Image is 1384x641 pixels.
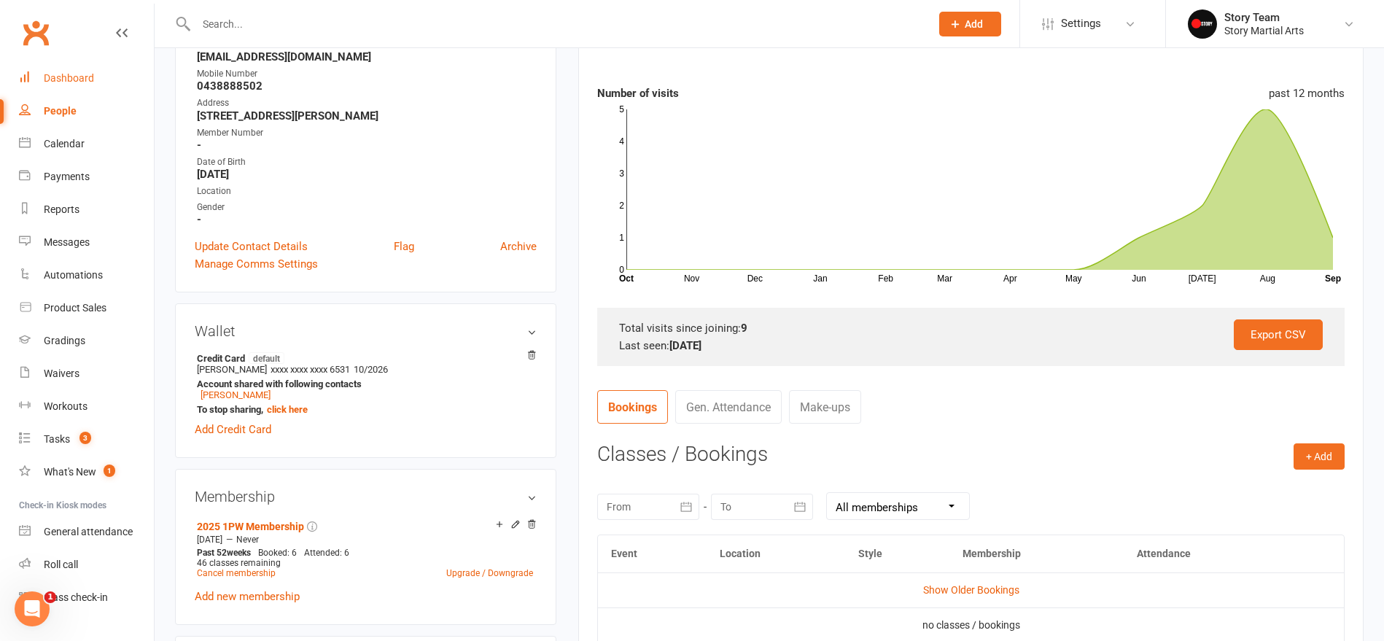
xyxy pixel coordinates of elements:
[44,368,79,379] div: Waivers
[249,352,284,364] span: default
[192,14,920,34] input: Search...
[446,568,533,578] a: Upgrade / Downgrade
[44,171,90,182] div: Payments
[19,226,154,259] a: Messages
[18,15,54,51] a: Clubworx
[195,255,318,273] a: Manage Comms Settings
[195,489,537,505] h3: Membership
[1269,85,1345,102] div: past 12 months
[44,105,77,117] div: People
[195,323,537,339] h3: Wallet
[197,568,276,578] a: Cancel membership
[789,390,861,424] a: Make-ups
[597,443,1345,466] h3: Classes / Bookings
[195,350,537,417] li: [PERSON_NAME]
[193,548,254,558] div: weeks
[44,236,90,248] div: Messages
[1234,319,1323,350] a: Export CSV
[1224,11,1304,24] div: Story Team
[104,465,115,477] span: 1
[669,339,701,352] strong: [DATE]
[619,319,1323,337] div: Total visits since joining:
[44,526,133,537] div: General attendance
[197,404,529,415] strong: To stop sharing,
[195,238,308,255] a: Update Contact Details
[44,72,94,84] div: Dashboard
[44,302,106,314] div: Product Sales
[197,201,537,214] div: Gender
[597,87,679,100] strong: Number of visits
[1124,535,1289,572] th: Attendance
[19,128,154,160] a: Calendar
[197,535,222,545] span: [DATE]
[19,292,154,325] a: Product Sales
[1061,7,1101,40] span: Settings
[44,138,85,149] div: Calendar
[197,168,537,181] strong: [DATE]
[197,139,537,152] strong: -
[939,12,1001,36] button: Add
[197,109,537,123] strong: [STREET_ADDRESS][PERSON_NAME]
[19,62,154,95] a: Dashboard
[197,213,537,226] strong: -
[15,591,50,626] iframe: Intercom live chat
[197,558,281,568] span: 46 classes remaining
[201,389,271,400] a: [PERSON_NAME]
[44,466,96,478] div: What's New
[195,590,300,603] a: Add new membership
[619,337,1323,354] div: Last seen:
[598,535,707,572] th: Event
[394,238,414,255] a: Flag
[707,535,845,572] th: Location
[44,559,78,570] div: Roll call
[197,67,537,81] div: Mobile Number
[44,591,108,603] div: Class check-in
[44,335,85,346] div: Gradings
[19,390,154,423] a: Workouts
[354,364,388,375] span: 10/2026
[19,357,154,390] a: Waivers
[19,456,154,489] a: What's New1
[197,184,537,198] div: Location
[195,421,271,438] a: Add Credit Card
[965,18,983,30] span: Add
[19,325,154,357] a: Gradings
[304,548,349,558] span: Attended: 6
[1188,9,1217,39] img: thumb_image1689557048.png
[19,423,154,456] a: Tasks 3
[236,535,259,545] span: Never
[19,259,154,292] a: Automations
[258,548,297,558] span: Booked: 6
[845,535,949,572] th: Style
[197,79,537,93] strong: 0438888502
[197,96,537,110] div: Address
[741,322,747,335] strong: 9
[1294,443,1345,470] button: + Add
[923,584,1019,596] a: Show Older Bookings
[19,160,154,193] a: Payments
[197,378,529,389] strong: Account shared with following contacts
[19,95,154,128] a: People
[675,390,782,424] a: Gen. Attendance
[597,390,668,424] a: Bookings
[44,400,88,412] div: Workouts
[44,591,56,603] span: 1
[19,516,154,548] a: General attendance kiosk mode
[44,433,70,445] div: Tasks
[79,432,91,444] span: 3
[19,581,154,614] a: Class kiosk mode
[500,238,537,255] a: Archive
[197,352,529,364] strong: Credit Card
[1224,24,1304,37] div: Story Martial Arts
[949,535,1124,572] th: Membership
[597,30,699,53] h3: Attendance
[197,548,227,558] span: Past 52
[44,269,103,281] div: Automations
[197,521,304,532] a: 2025 1PW Membership
[197,126,537,140] div: Member Number
[197,155,537,169] div: Date of Birth
[44,203,79,215] div: Reports
[193,534,537,545] div: —
[271,364,350,375] span: xxxx xxxx xxxx 6531
[267,404,308,415] a: click here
